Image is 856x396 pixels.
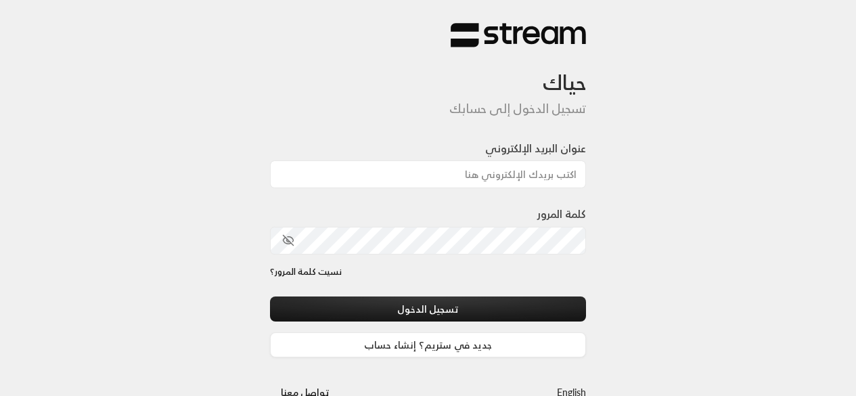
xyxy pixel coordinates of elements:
[270,332,587,357] a: جديد في ستريم؟ إنشاء حساب
[537,206,586,222] label: كلمة المرور
[270,265,342,279] a: نسيت كلمة المرور؟
[270,48,587,95] h3: حياك
[270,296,587,322] button: تسجيل الدخول
[451,22,586,49] img: Stream Logo
[270,160,587,188] input: اكتب بريدك الإلكتروني هنا
[270,102,587,116] h5: تسجيل الدخول إلى حسابك
[277,229,300,252] button: toggle password visibility
[485,140,586,156] label: عنوان البريد الإلكتروني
